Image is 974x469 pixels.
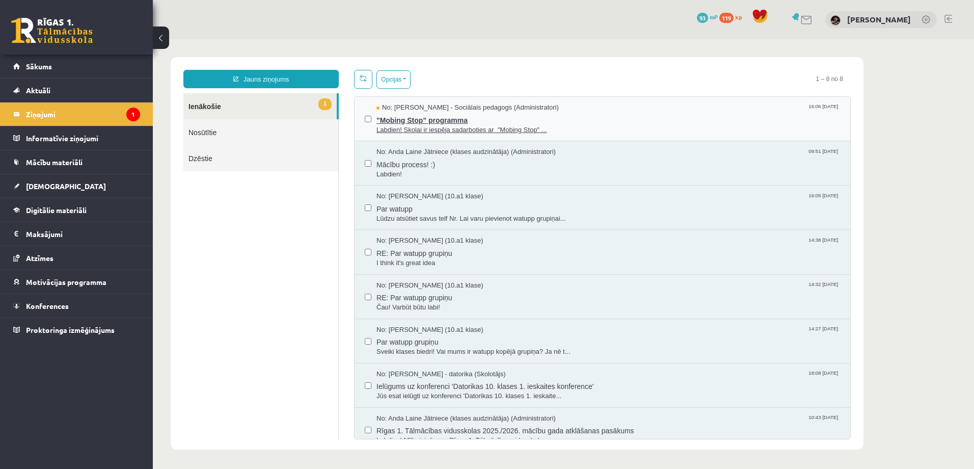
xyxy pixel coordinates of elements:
[13,246,140,270] a: Atzīmes
[224,264,687,273] span: Čau! Varbūt būtu labi!
[654,152,687,160] span: 16:05 [DATE]
[224,330,687,362] a: No: [PERSON_NAME] - datorika (Skolotājs) 18:08 [DATE] Ielūgums uz konferenci 'Datorikas 10. klase...
[224,330,353,340] span: No: [PERSON_NAME] - datorika (Skolotājs)
[13,79,140,102] a: Aktuāli
[31,80,185,106] a: Nosūtītie
[13,270,140,294] a: Motivācijas programma
[710,13,718,21] span: mP
[224,162,687,175] span: Par watupp
[26,102,140,126] legend: Ziņojumi
[13,294,140,318] a: Konferences
[224,384,687,397] span: Rīgas 1. Tālmācības vidusskolas 2025./2026. mācību gada atklāšanas pasākums
[224,375,403,384] span: No: Anda Laine Jātniece (klases audzinātāja) (Administratori)
[26,62,52,71] span: Sākums
[224,397,687,406] span: Labdien! Mīļi aicinām uz Rīgas 1. Tālmācības vidusskolas ...
[31,106,185,132] a: Dzēstie
[224,131,687,140] span: Labdien!
[224,251,687,264] span: RE: Par watupp grupiņu
[224,108,403,118] span: No: Anda Laine Jātniece (klases audzinātāja) (Administratori)
[26,253,53,263] span: Atzīmes
[224,206,687,219] span: RE: Par watupp grupiņu
[224,340,687,352] span: Ielūgums uz konferenci 'Datorikas 10. klases 1. ieskaites konference'
[654,197,687,204] span: 14:38 [DATE]
[654,64,687,71] span: 16:06 [DATE]
[654,108,687,116] span: 09:51 [DATE]
[224,108,687,140] a: No: Anda Laine Jātniece (klases audzinātāja) (Administratori) 09:51 [DATE] Mācību process! :) Lab...
[26,277,106,286] span: Motivācijas programma
[13,318,140,342] a: Proktoringa izmēģinājums
[224,242,331,251] span: No: [PERSON_NAME] (10.a1 klase)
[719,13,734,23] span: 119
[31,31,186,49] a: Jauns ziņojums
[224,286,331,296] span: No: [PERSON_NAME] (10.a1 klase)
[26,205,87,215] span: Digitālie materiāli
[847,14,911,24] a: [PERSON_NAME]
[735,13,742,21] span: xp
[13,126,140,150] a: Informatīvie ziņojumi
[13,174,140,198] a: [DEMOGRAPHIC_DATA]
[224,152,331,162] span: No: [PERSON_NAME] (10.a1 klase)
[126,108,140,121] i: 1
[656,31,698,49] span: 1 – 8 no 8
[224,175,687,185] span: Lūdzu atsūtiet savus telf Nr. Lai varu pievienot watupp grupiņai...
[224,286,687,318] a: No: [PERSON_NAME] (10.a1 klase) 14:27 [DATE] Par watupp grupiņu Sveiki klases biedri! Vai mums ir...
[719,13,747,21] a: 119 xp
[26,158,83,167] span: Mācību materiāli
[224,73,687,86] span: "Mobing Stop" programma
[11,18,93,43] a: Rīgas 1. Tālmācības vidusskola
[13,222,140,246] a: Maksājumi
[697,13,708,23] span: 93
[224,352,687,362] span: Jūs esat ielūgti uz konferenci 'Datorikas 10. klases 1. ieskaite...
[830,15,841,25] img: Daila Kronberga
[224,308,687,318] span: Sveiki klases biedri! Vai mums ir watupp kopējā grupiņa? Ja nē t...
[224,219,687,229] span: I think it's great idea
[224,64,406,73] span: No: [PERSON_NAME] - Sociālais pedagogs (Administratori)
[166,59,179,71] span: 1
[26,222,140,246] legend: Maksājumi
[13,150,140,174] a: Mācību materiāli
[654,330,687,338] span: 18:08 [DATE]
[13,55,140,78] a: Sākums
[224,64,687,95] a: No: [PERSON_NAME] - Sociālais pedagogs (Administratori) 16:06 [DATE] "Mobing Stop" programma Labd...
[31,54,184,80] a: 1Ienākošie
[224,152,687,184] a: No: [PERSON_NAME] (10.a1 klase) 16:05 [DATE] Par watupp Lūdzu atsūtiet savus telf Nr. Lai varu pi...
[224,118,687,131] span: Mācību process! :)
[697,13,718,21] a: 93 mP
[26,126,140,150] legend: Informatīvie ziņojumi
[26,301,69,310] span: Konferences
[26,325,115,334] span: Proktoringa izmēģinājums
[13,102,140,126] a: Ziņojumi1
[224,197,331,206] span: No: [PERSON_NAME] (10.a1 klase)
[13,198,140,222] a: Digitālie materiāli
[654,375,687,382] span: 10:43 [DATE]
[224,242,687,273] a: No: [PERSON_NAME] (10.a1 klase) 14:32 [DATE] RE: Par watupp grupiņu Čau! Varbūt būtu labi!
[654,242,687,249] span: 14:32 [DATE]
[224,295,687,308] span: Par watupp grupiņu
[224,197,687,228] a: No: [PERSON_NAME] (10.a1 klase) 14:38 [DATE] RE: Par watupp grupiņu I think it's great idea
[224,86,687,96] span: Labdien! Skolai ir iespēja sadarboties ar "Mobing Stop" ...
[224,375,687,406] a: No: Anda Laine Jātniece (klases audzinātāja) (Administratori) 10:43 [DATE] Rīgas 1. Tālmācības vi...
[26,86,50,95] span: Aktuāli
[654,286,687,294] span: 14:27 [DATE]
[224,31,258,49] button: Opcijas
[26,181,106,191] span: [DEMOGRAPHIC_DATA]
